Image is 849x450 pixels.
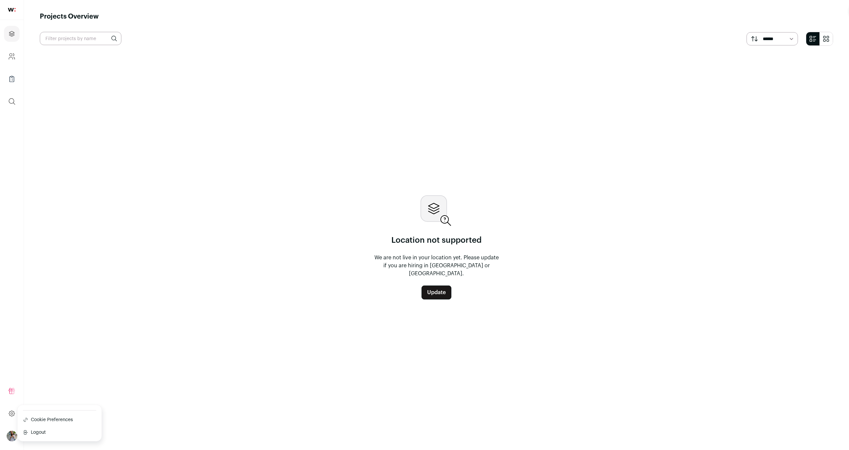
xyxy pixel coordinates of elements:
[23,429,96,436] button: Logout
[40,12,99,21] h1: Projects Overview
[373,254,500,278] p: We are not live in your location yet. Please update if you are hiring in [GEOGRAPHIC_DATA] or [GE...
[8,8,16,12] img: wellfound-shorthand-0d5821cbd27db2630d0214b213865d53afaa358527fdda9d0ea32b1df1b89c2c.svg
[4,26,20,42] a: Projects
[4,48,20,64] a: Company and ATS Settings
[23,416,96,424] a: Cookie Preferences
[422,286,451,299] a: Update
[7,431,17,441] img: 11587812-medium_jpg
[391,235,482,246] p: Location not supported
[7,431,17,441] button: Open dropdown
[4,71,20,87] a: Company Lists
[40,32,121,45] input: Filter projects by name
